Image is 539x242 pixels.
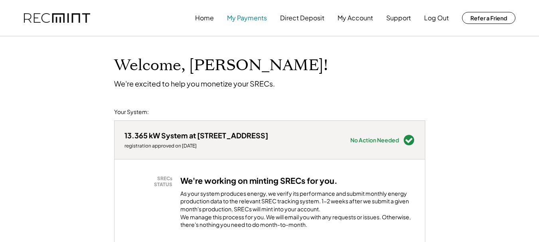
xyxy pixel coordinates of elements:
[227,10,267,26] button: My Payments
[128,175,172,188] div: SRECs STATUS
[338,10,373,26] button: My Account
[195,10,214,26] button: Home
[124,131,268,140] div: 13.365 kW System at [STREET_ADDRESS]
[114,108,149,116] div: Your System:
[424,10,449,26] button: Log Out
[180,190,415,233] div: As your system produces energy, we verify its performance and submit monthly energy production da...
[386,10,411,26] button: Support
[350,137,399,143] div: No Action Needed
[180,175,338,186] h3: We're working on minting SRECs for you.
[280,10,324,26] button: Direct Deposit
[114,56,328,75] h1: Welcome, [PERSON_NAME]!
[124,143,268,149] div: registration approved on [DATE]
[462,12,515,24] button: Refer a Friend
[114,79,275,88] div: We're excited to help you monetize your SRECs.
[24,13,90,23] img: recmint-logotype%403x.png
